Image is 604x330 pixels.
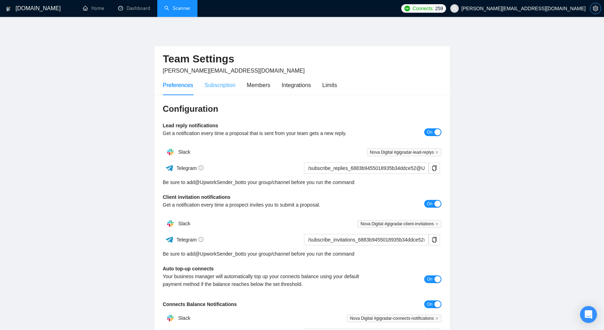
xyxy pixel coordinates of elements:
[322,81,337,90] div: Limits
[367,148,441,156] span: Nova Digital #gigradar-lead-replys
[163,273,372,288] div: Your business manager will automatically top up your connects balance using your default payment ...
[163,123,218,128] b: Lead reply notifications
[404,6,410,11] img: upwork-logo.png
[413,5,434,12] span: Connects:
[163,250,441,258] div: Be sure to add to your group/channel before you run the command
[164,5,190,11] a: searchScanner
[163,311,177,325] img: hpQkSZIkSZIkSZIkSZIkSZIkSZIkSZIkSZIkSZIkSZIkSZIkSZIkSZIkSZIkSZIkSZIkSZIkSZIkSZIkSZIkSZIkSZIkSZIkS...
[590,3,601,14] button: setting
[429,237,440,243] span: copy
[178,221,190,226] span: Slack
[247,81,270,90] div: Members
[163,145,177,159] img: hpQkSZIkSZIkSZIkSZIkSZIkSZIkSZIkSZIkSZIkSZIkSZIkSZIkSZIkSZIkSZIkSZIkSZIkSZIkSZIkSZIkSZIkSZIkSZIkS...
[178,149,190,155] span: Slack
[178,315,190,321] span: Slack
[199,165,203,170] span: info-circle
[347,314,441,322] span: Nova Digital #gigradar-connects-notifications
[163,301,237,307] b: Connects Balance Notifications
[6,3,11,14] img: logo
[590,6,601,11] a: setting
[163,52,441,66] h2: Team Settings
[205,81,236,90] div: Subscription
[199,237,203,242] span: info-circle
[282,81,311,90] div: Integrations
[163,216,177,231] img: hpQkSZIkSZIkSZIkSZIkSZIkSZIkSZIkSZIkSZIkSZIkSZIkSZIkSZIkSZIkSZIkSZIkSZIkSZIkSZIkSZIkSZIkSZIkSZIkS...
[435,151,439,154] span: close
[163,178,441,186] div: Be sure to add to your group/channel before you run the command
[429,234,440,245] button: copy
[429,163,440,174] button: copy
[427,200,432,208] span: On
[429,165,440,171] span: copy
[435,222,439,226] span: close
[427,300,432,308] span: On
[195,178,242,186] a: @UpworkSender_bot
[83,5,104,11] a: homeHome
[427,275,432,283] span: On
[427,128,432,136] span: On
[176,165,203,171] span: Telegram
[163,103,441,115] h3: Configuration
[435,317,439,320] span: close
[176,237,203,243] span: Telegram
[580,306,597,323] div: Open Intercom Messenger
[163,81,193,90] div: Preferences
[163,68,305,74] span: [PERSON_NAME][EMAIL_ADDRESS][DOMAIN_NAME]
[163,129,372,137] div: Get a notification every time a proposal that is sent from your team gets a new reply.
[118,5,150,11] a: dashboardDashboard
[163,201,372,209] div: Get a notification every time a prospect invites you to submit a proposal.
[358,220,441,228] span: Nova Digital #gigradar-client-invitations
[163,194,231,200] b: Client invitation notifications
[163,266,214,271] b: Auto top-up connects
[195,250,242,258] a: @UpworkSender_bot
[165,164,174,172] img: ww3wtPAAAAAElFTkSuQmCC
[435,5,443,12] span: 259
[165,235,174,244] img: ww3wtPAAAAAElFTkSuQmCC
[452,6,457,11] span: user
